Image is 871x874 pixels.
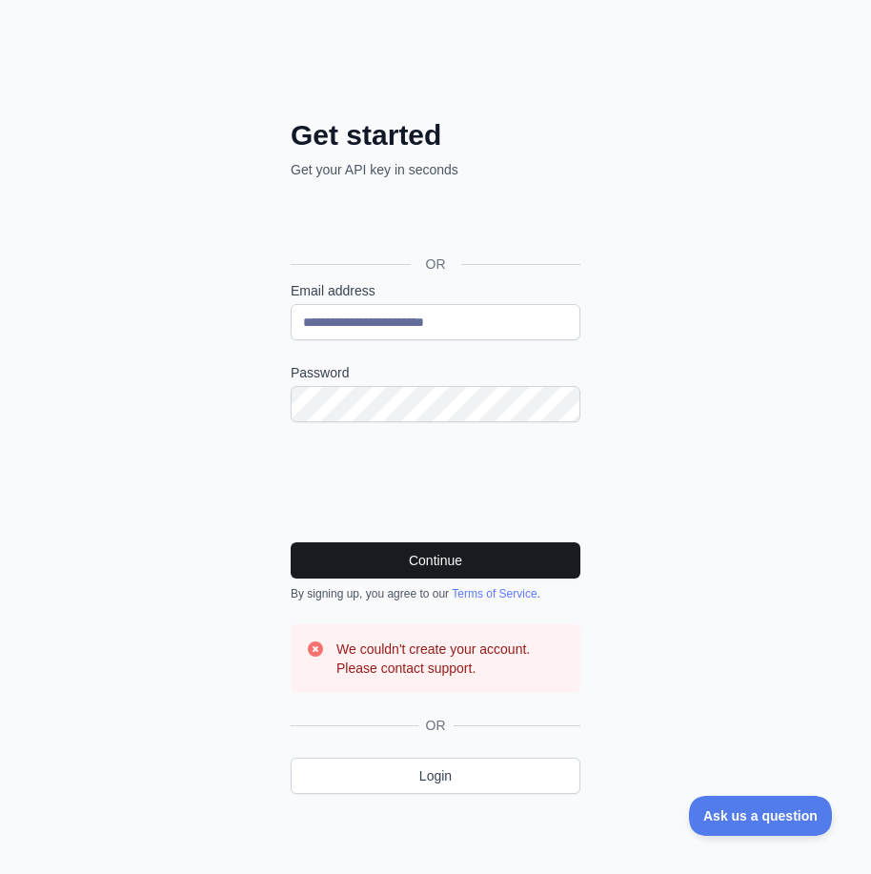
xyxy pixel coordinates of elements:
[291,118,580,152] h2: Get started
[291,445,580,519] iframe: reCAPTCHA
[336,640,565,678] h3: We couldn't create your account. Please contact support.
[291,281,580,300] label: Email address
[291,586,580,601] div: By signing up, you agree to our .
[281,200,586,242] iframe: Sign in with Google Button
[452,587,537,600] a: Terms of Service
[291,160,580,179] p: Get your API key in seconds
[418,716,454,735] span: OR
[291,363,580,382] label: Password
[411,254,461,274] span: OR
[291,758,580,794] a: Login
[689,796,833,836] iframe: Toggle Customer Support
[291,542,580,579] button: Continue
